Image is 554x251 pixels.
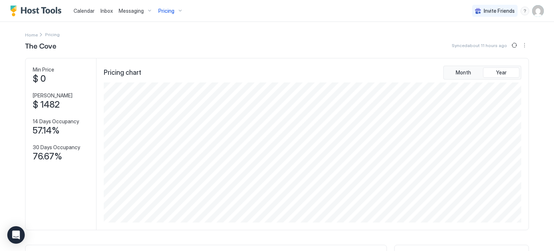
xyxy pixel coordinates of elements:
[25,31,38,38] a: Home
[33,73,46,84] span: $ 0
[520,41,529,50] div: menu
[521,7,529,15] div: menu
[25,40,56,51] span: The Cove
[456,69,471,76] span: Month
[25,31,38,38] div: Breadcrumb
[33,66,54,73] span: Min Price
[10,5,65,16] a: Host Tools Logo
[104,69,141,77] span: Pricing chart
[532,5,544,17] div: User profile
[483,67,519,78] button: Year
[445,67,482,78] button: Month
[100,7,113,15] a: Inbox
[119,8,144,14] span: Messaging
[74,7,95,15] a: Calendar
[452,43,507,48] span: Synced about 11 hours ago
[520,41,529,50] button: More options
[100,8,113,14] span: Inbox
[496,69,507,76] span: Year
[33,99,60,110] span: $ 1482
[33,151,62,162] span: 76.67%
[45,32,60,37] span: Breadcrumb
[510,41,519,50] button: Sync prices
[25,32,38,38] span: Home
[33,125,60,136] span: 57.14%
[158,8,174,14] span: Pricing
[443,66,521,80] div: tab-group
[7,226,25,244] div: Open Intercom Messenger
[33,92,72,99] span: [PERSON_NAME]
[484,8,515,14] span: Invite Friends
[33,144,80,151] span: 30 Days Occupancy
[74,8,95,14] span: Calendar
[33,118,79,125] span: 14 Days Occupancy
